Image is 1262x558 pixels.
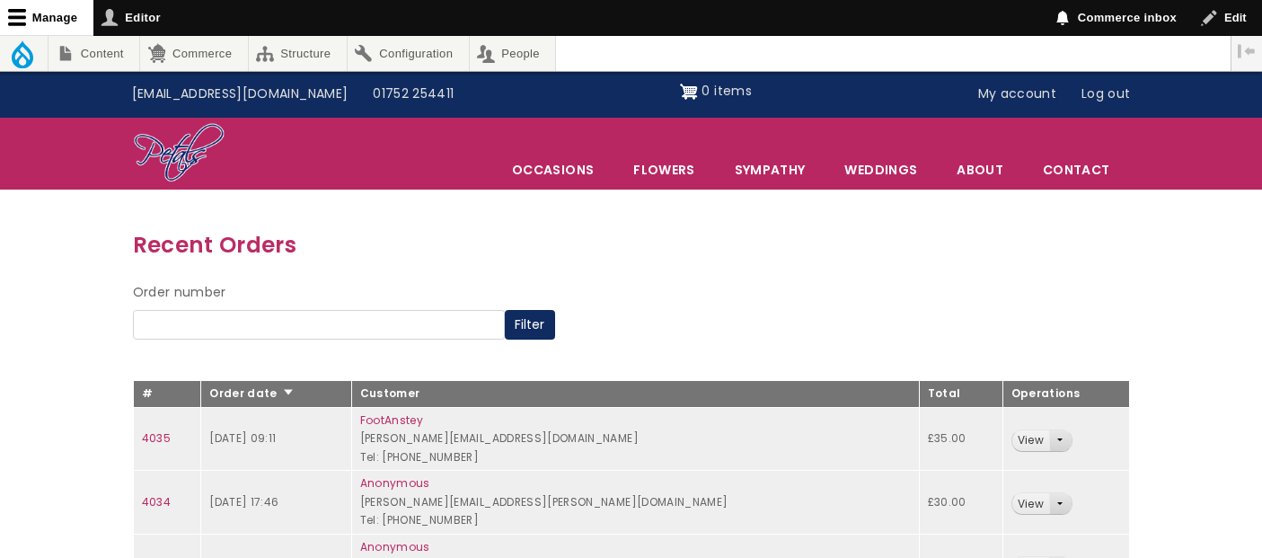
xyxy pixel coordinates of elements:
span: 0 items [702,82,751,100]
td: £30.00 [919,471,1002,535]
time: [DATE] 09:11 [209,430,276,446]
td: £35.00 [919,407,1002,471]
time: [DATE] 17:46 [209,494,278,509]
button: Vertical orientation [1231,36,1262,66]
a: [EMAIL_ADDRESS][DOMAIN_NAME] [119,77,361,111]
th: # [133,381,201,408]
button: Filter [505,310,555,341]
td: [PERSON_NAME][EMAIL_ADDRESS][PERSON_NAME][DOMAIN_NAME] Tel: [PHONE_NUMBER] [351,471,919,535]
a: Commerce [140,36,247,71]
a: FootAnstey [360,412,424,428]
a: Structure [249,36,347,71]
img: Shopping cart [680,77,698,106]
a: Flowers [614,151,713,189]
th: Operations [1002,381,1129,408]
th: Total [919,381,1002,408]
a: Order date [209,385,295,401]
a: Shopping cart 0 items [680,77,752,106]
a: About [938,151,1022,189]
a: Anonymous [360,475,430,491]
a: My account [966,77,1070,111]
label: Order number [133,282,226,304]
a: View [1012,493,1049,514]
span: Weddings [825,151,936,189]
a: Configuration [348,36,469,71]
a: Log out [1069,77,1143,111]
th: Customer [351,381,919,408]
a: Anonymous [360,539,430,554]
a: Sympathy [716,151,825,189]
a: View [1012,430,1049,451]
a: 01752 254411 [360,77,466,111]
a: 4035 [142,430,171,446]
a: 4034 [142,494,171,509]
td: [PERSON_NAME][EMAIL_ADDRESS][DOMAIN_NAME] Tel: [PHONE_NUMBER] [351,407,919,471]
a: Content [49,36,139,71]
h3: Recent Orders [133,227,1130,262]
a: People [470,36,556,71]
img: Home [133,122,225,185]
span: Occasions [493,151,613,189]
a: Contact [1024,151,1128,189]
